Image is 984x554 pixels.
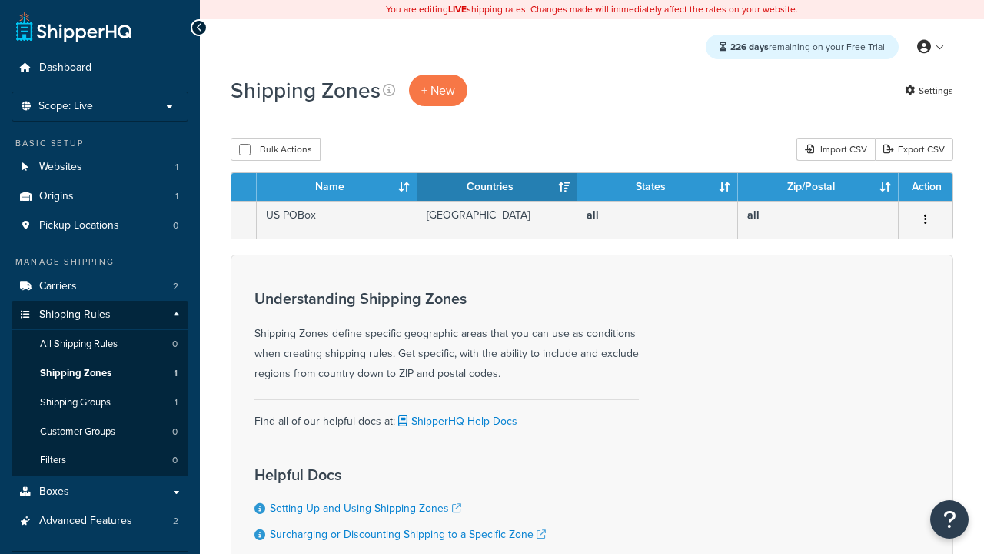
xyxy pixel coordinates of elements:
[409,75,467,106] a: + New
[12,255,188,269] div: Manage Shipping
[12,301,188,476] li: Shipping Rules
[39,486,69,499] span: Boxes
[257,201,417,239] td: US POBox
[12,301,188,329] a: Shipping Rules
[38,100,93,113] span: Scope: Live
[254,290,639,384] div: Shipping Zones define specific geographic areas that you can use as conditions when creating ship...
[12,389,188,417] li: Shipping Groups
[747,207,760,223] b: all
[39,515,132,528] span: Advanced Features
[173,219,178,232] span: 0
[875,138,953,161] a: Export CSV
[39,219,119,232] span: Pickup Locations
[12,446,188,475] a: Filters 0
[796,138,875,161] div: Import CSV
[395,413,517,429] a: ShipperHQ Help Docs
[39,161,82,174] span: Websites
[39,280,77,293] span: Carriers
[270,526,546,542] a: Surcharging or Discounting Shipping to a Specific Zone
[12,212,188,240] a: Pickup Locations 0
[577,173,738,201] th: States: activate to sort column ascending
[40,454,66,467] span: Filters
[12,478,188,506] a: Boxes
[12,330,188,359] li: All Shipping Rules
[172,454,178,467] span: 0
[173,280,178,293] span: 2
[12,54,188,82] a: Dashboard
[172,338,178,351] span: 0
[254,466,546,483] h3: Helpful Docs
[257,173,417,201] th: Name: activate to sort column ascending
[12,182,188,211] li: Origins
[39,309,111,322] span: Shipping Rules
[448,2,467,16] b: LIVE
[12,330,188,359] a: All Shipping Rules 0
[175,396,178,409] span: 1
[905,80,953,102] a: Settings
[12,389,188,417] a: Shipping Groups 1
[12,507,188,536] a: Advanced Features 2
[40,396,111,409] span: Shipping Groups
[730,40,769,54] strong: 226 days
[12,272,188,301] li: Carriers
[39,190,74,203] span: Origins
[254,290,639,307] h3: Understanding Shipping Zones
[12,446,188,475] li: Filters
[40,426,115,439] span: Customer Groups
[254,399,639,432] div: Find all of our helpful docs at:
[40,338,118,351] span: All Shipping Rules
[174,367,178,380] span: 1
[270,500,461,516] a: Setting Up and Using Shipping Zones
[40,367,111,380] span: Shipping Zones
[12,153,188,182] a: Websites 1
[706,35,899,59] div: remaining on your Free Trial
[12,418,188,446] a: Customer Groups 0
[172,426,178,439] span: 0
[12,272,188,301] a: Carriers 2
[231,138,321,161] button: Bulk Actions
[12,153,188,182] li: Websites
[231,75,381,105] h1: Shipping Zones
[12,212,188,240] li: Pickup Locations
[12,507,188,536] li: Advanced Features
[12,137,188,150] div: Basic Setup
[587,207,599,223] b: all
[12,359,188,388] li: Shipping Zones
[39,62,91,75] span: Dashboard
[417,201,578,239] td: [GEOGRAPHIC_DATA]
[421,82,455,99] span: + New
[417,173,578,201] th: Countries: activate to sort column ascending
[175,190,178,203] span: 1
[12,418,188,446] li: Customer Groups
[930,500,969,539] button: Open Resource Center
[175,161,178,174] span: 1
[173,515,178,528] span: 2
[12,359,188,388] a: Shipping Zones 1
[16,12,131,42] a: ShipperHQ Home
[738,173,899,201] th: Zip/Postal: activate to sort column ascending
[12,182,188,211] a: Origins 1
[899,173,952,201] th: Action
